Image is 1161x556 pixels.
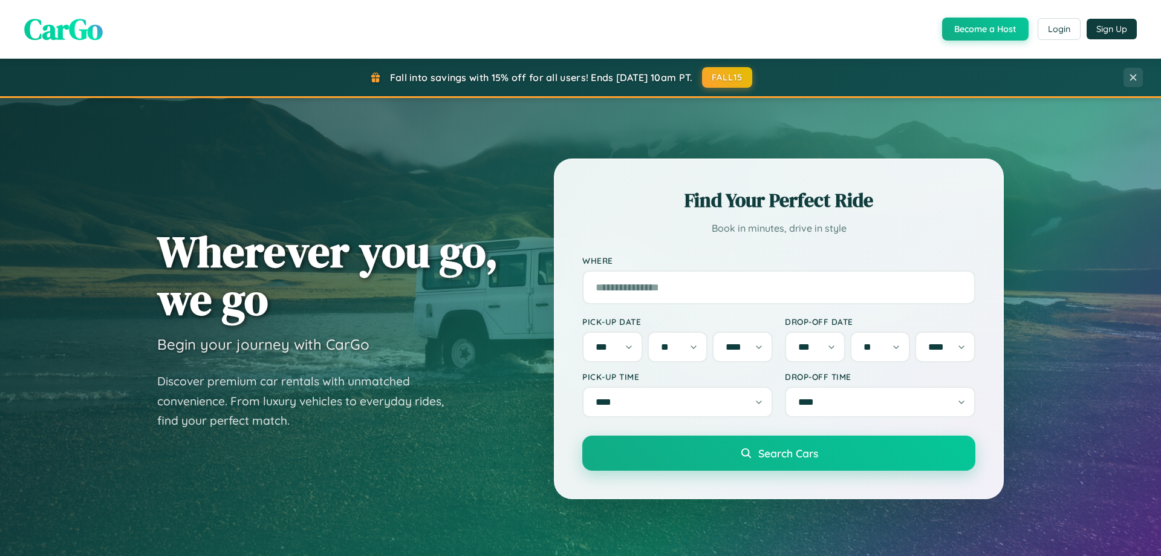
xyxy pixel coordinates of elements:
span: Fall into savings with 15% off for all users! Ends [DATE] 10am PT. [390,71,693,83]
button: Login [1038,18,1081,40]
button: Become a Host [942,18,1029,41]
button: Sign Up [1087,19,1137,39]
h1: Wherever you go, we go [157,227,498,323]
label: Pick-up Time [582,371,773,382]
label: Pick-up Date [582,316,773,327]
p: Book in minutes, drive in style [582,220,975,237]
span: CarGo [24,9,103,49]
p: Discover premium car rentals with unmatched convenience. From luxury vehicles to everyday rides, ... [157,371,460,431]
label: Drop-off Date [785,316,975,327]
span: Search Cars [758,446,818,460]
h3: Begin your journey with CarGo [157,335,369,353]
label: Where [582,255,975,266]
h2: Find Your Perfect Ride [582,187,975,214]
label: Drop-off Time [785,371,975,382]
button: FALL15 [702,67,753,88]
button: Search Cars [582,436,975,471]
